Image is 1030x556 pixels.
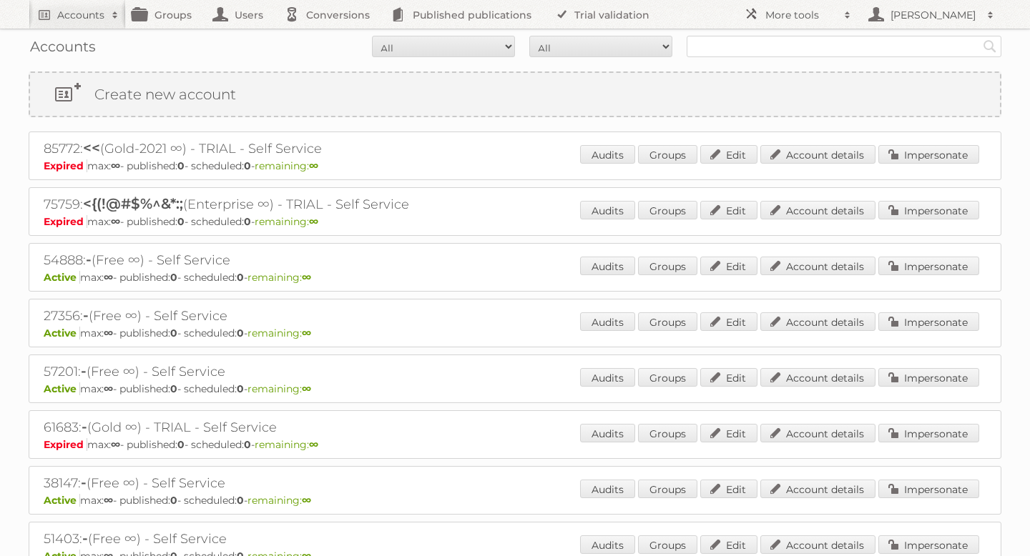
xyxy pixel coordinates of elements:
strong: ∞ [111,159,120,172]
a: Create new account [30,73,1000,116]
strong: ∞ [104,327,113,339]
p: max: - published: - scheduled: - [44,159,986,172]
a: Edit [700,424,757,442]
a: Audits [580,145,635,164]
span: Active [44,271,80,284]
strong: ∞ [111,215,120,228]
a: Groups [638,201,697,219]
strong: 0 [237,327,244,339]
span: Expired [44,215,87,228]
a: Impersonate [878,368,979,387]
strong: ∞ [309,438,318,451]
a: Account details [760,424,875,442]
h2: 54888: (Free ∞) - Self Service [44,251,544,269]
strong: ∞ [302,327,311,339]
a: Account details [760,257,875,275]
a: Impersonate [878,480,979,498]
span: << [83,139,100,157]
a: Groups [638,535,697,554]
strong: ∞ [104,382,113,395]
p: max: - published: - scheduled: - [44,327,986,339]
span: - [81,474,87,491]
p: max: - published: - scheduled: - [44,438,986,451]
strong: 0 [170,271,177,284]
span: Active [44,327,80,339]
strong: ∞ [302,271,311,284]
a: Impersonate [878,145,979,164]
a: Account details [760,201,875,219]
a: Account details [760,368,875,387]
strong: 0 [170,382,177,395]
span: - [82,418,87,435]
a: Audits [580,312,635,331]
span: - [83,307,89,324]
a: Audits [580,535,635,554]
h2: 61683: (Gold ∞) - TRIAL - Self Service [44,418,544,437]
span: Expired [44,438,87,451]
strong: 0 [170,327,177,339]
span: <{(!@#$%^&*:; [83,195,183,212]
span: Expired [44,159,87,172]
p: max: - published: - scheduled: - [44,215,986,228]
a: Impersonate [878,312,979,331]
strong: 0 [177,159,185,172]
strong: 0 [237,494,244,507]
a: Groups [638,424,697,442]
strong: ∞ [309,159,318,172]
a: Audits [580,201,635,219]
a: Edit [700,535,757,554]
a: Account details [760,535,875,554]
a: Groups [638,480,697,498]
strong: 0 [177,215,185,228]
strong: ∞ [309,215,318,228]
h2: 38147: (Free ∞) - Self Service [44,474,544,492]
a: Account details [760,480,875,498]
a: Edit [700,368,757,387]
a: Audits [580,257,635,275]
strong: ∞ [111,438,120,451]
span: remaining: [255,438,318,451]
h2: Accounts [57,8,104,22]
strong: 0 [237,382,244,395]
h2: More tools [765,8,837,22]
h2: 57201: (Free ∞) - Self Service [44,362,544,381]
a: Account details [760,145,875,164]
strong: 0 [244,215,251,228]
a: Edit [700,312,757,331]
span: - [81,362,87,379]
h2: 85772: (Gold-2021 ∞) - TRIAL - Self Service [44,139,544,158]
strong: 0 [244,159,251,172]
span: remaining: [247,271,311,284]
strong: ∞ [302,494,311,507]
h2: [PERSON_NAME] [887,8,980,22]
p: max: - published: - scheduled: - [44,382,986,395]
p: max: - published: - scheduled: - [44,271,986,284]
h2: 27356: (Free ∞) - Self Service [44,307,544,325]
h2: 51403: (Free ∞) - Self Service [44,530,544,548]
span: remaining: [247,327,311,339]
a: Edit [700,257,757,275]
a: Impersonate [878,424,979,442]
a: Audits [580,480,635,498]
h2: 75759: (Enterprise ∞) - TRIAL - Self Service [44,195,544,214]
span: Active [44,494,80,507]
a: Groups [638,312,697,331]
strong: 0 [237,271,244,284]
span: - [86,251,92,268]
a: Account details [760,312,875,331]
a: Groups [638,145,697,164]
span: remaining: [247,382,311,395]
input: Search [979,36,1001,57]
span: remaining: [247,494,311,507]
a: Groups [638,257,697,275]
span: remaining: [255,215,318,228]
span: Active [44,382,80,395]
strong: ∞ [104,271,113,284]
strong: 0 [177,438,185,451]
span: - [82,530,88,547]
a: Edit [700,480,757,498]
a: Groups [638,368,697,387]
a: Edit [700,145,757,164]
a: Impersonate [878,257,979,275]
strong: ∞ [104,494,113,507]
